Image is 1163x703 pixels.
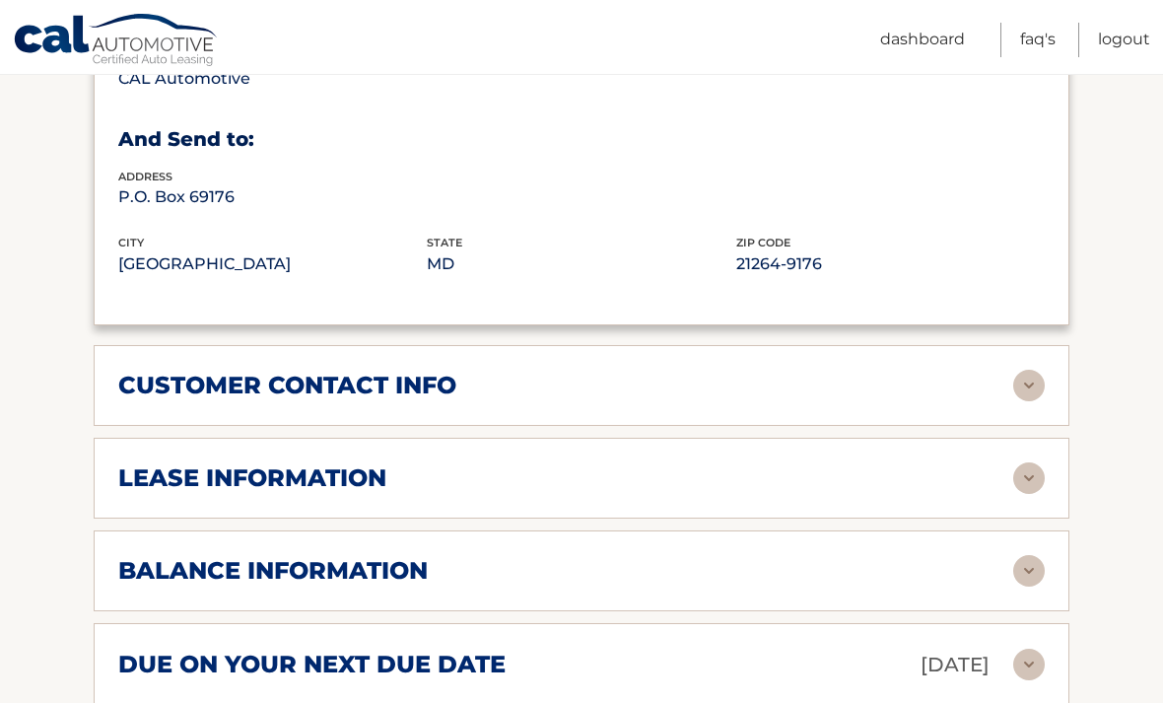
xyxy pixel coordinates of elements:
a: Dashboard [880,23,965,57]
img: accordion-rest.svg [1013,462,1045,494]
img: accordion-rest.svg [1013,370,1045,401]
h3: And Send to: [118,127,1045,152]
p: [GEOGRAPHIC_DATA] [118,250,427,278]
h2: lease information [118,463,386,493]
h2: customer contact info [118,371,456,400]
a: Cal Automotive [13,13,220,70]
img: accordion-rest.svg [1013,649,1045,680]
img: accordion-rest.svg [1013,555,1045,587]
h2: due on your next due date [118,650,506,679]
span: address [118,170,172,183]
span: zip code [736,236,790,249]
p: CAL Automotive [118,65,427,93]
p: 21264-9176 [736,250,1045,278]
a: Logout [1098,23,1150,57]
a: FAQ's [1020,23,1056,57]
h2: balance information [118,556,428,586]
p: MD [427,250,735,278]
span: state [427,236,462,249]
p: [DATE] [921,648,990,682]
p: P.O. Box 69176 [118,183,427,211]
span: city [118,236,144,249]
